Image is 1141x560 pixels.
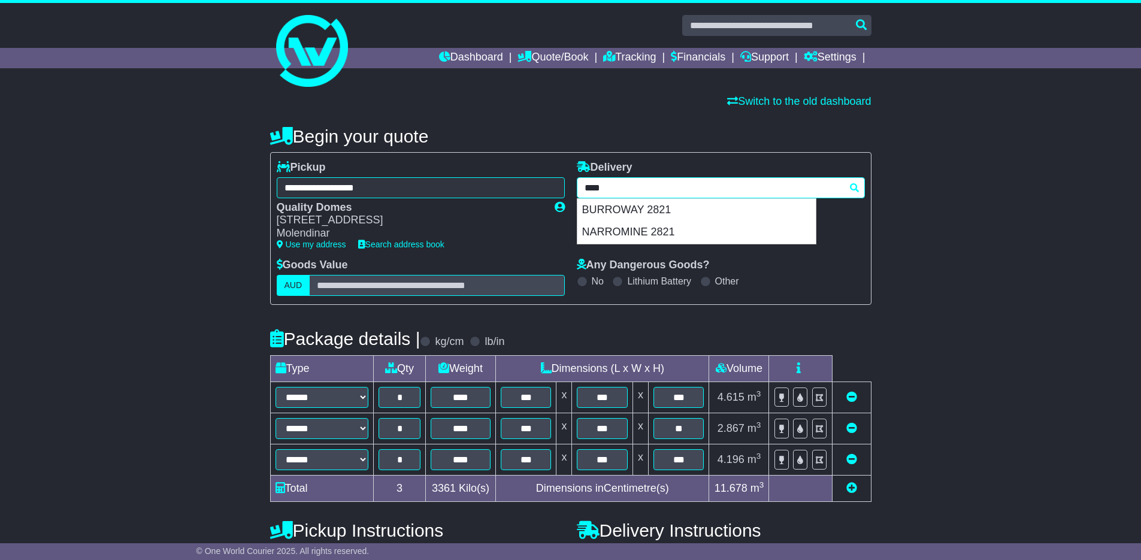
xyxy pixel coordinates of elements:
[747,422,761,434] span: m
[747,453,761,465] span: m
[759,480,764,489] sup: 3
[277,227,543,240] div: Molendinar
[718,391,744,403] span: 4.615
[270,355,373,382] td: Type
[270,520,565,540] h4: Pickup Instructions
[632,382,648,413] td: x
[627,276,691,287] label: Lithium Battery
[632,444,648,475] td: x
[592,276,604,287] label: No
[727,95,871,107] a: Switch to the old dashboard
[846,391,857,403] a: Remove this item
[577,259,710,272] label: Any Dangerous Goods?
[718,422,744,434] span: 2.867
[373,355,425,382] td: Qty
[577,520,871,540] h4: Delivery Instructions
[277,214,543,227] div: [STREET_ADDRESS]
[277,161,326,174] label: Pickup
[270,126,871,146] h4: Begin your quote
[517,48,588,68] a: Quote/Book
[756,420,761,429] sup: 3
[270,475,373,501] td: Total
[577,161,632,174] label: Delivery
[740,48,789,68] a: Support
[426,355,496,382] td: Weight
[556,413,572,444] td: x
[750,482,764,494] span: m
[277,275,310,296] label: AUD
[756,389,761,398] sup: 3
[715,482,747,494] span: 11.678
[435,335,464,349] label: kg/cm
[556,444,572,475] td: x
[603,48,656,68] a: Tracking
[846,482,857,494] a: Add new item
[277,259,348,272] label: Goods Value
[671,48,725,68] a: Financials
[373,475,425,501] td: 3
[756,452,761,461] sup: 3
[709,355,769,382] td: Volume
[495,475,709,501] td: Dimensions in Centimetre(s)
[715,276,739,287] label: Other
[577,221,816,244] div: NARROMINE 2821
[632,413,648,444] td: x
[358,240,444,249] a: Search address book
[270,329,420,349] h4: Package details |
[846,453,857,465] a: Remove this item
[495,355,709,382] td: Dimensions (L x W x H)
[277,201,543,214] div: Quality Domes
[196,546,370,556] span: © One World Courier 2025. All rights reserved.
[846,422,857,434] a: Remove this item
[432,482,456,494] span: 3361
[804,48,856,68] a: Settings
[439,48,503,68] a: Dashboard
[577,199,816,222] div: BURROWAY 2821
[485,335,504,349] label: lb/in
[747,391,761,403] span: m
[277,240,346,249] a: Use my address
[718,453,744,465] span: 4.196
[426,475,496,501] td: Kilo(s)
[556,382,572,413] td: x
